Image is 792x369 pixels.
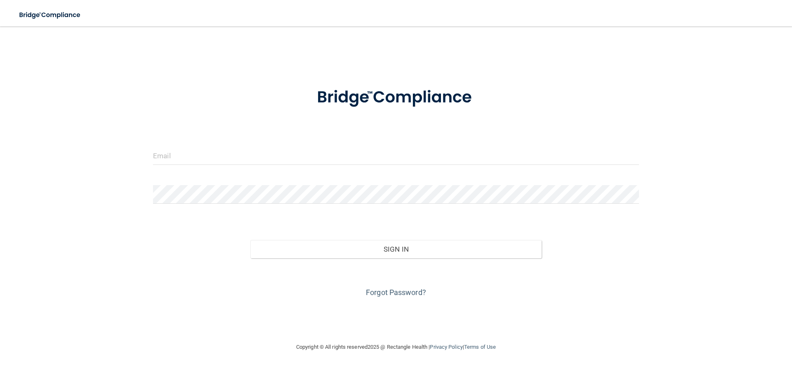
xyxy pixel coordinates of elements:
[250,240,542,258] button: Sign In
[430,344,462,350] a: Privacy Policy
[12,7,88,24] img: bridge_compliance_login_screen.278c3ca4.svg
[245,334,547,360] div: Copyright © All rights reserved 2025 @ Rectangle Health | |
[300,76,492,119] img: bridge_compliance_login_screen.278c3ca4.svg
[153,146,639,165] input: Email
[464,344,496,350] a: Terms of Use
[366,288,426,297] a: Forgot Password?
